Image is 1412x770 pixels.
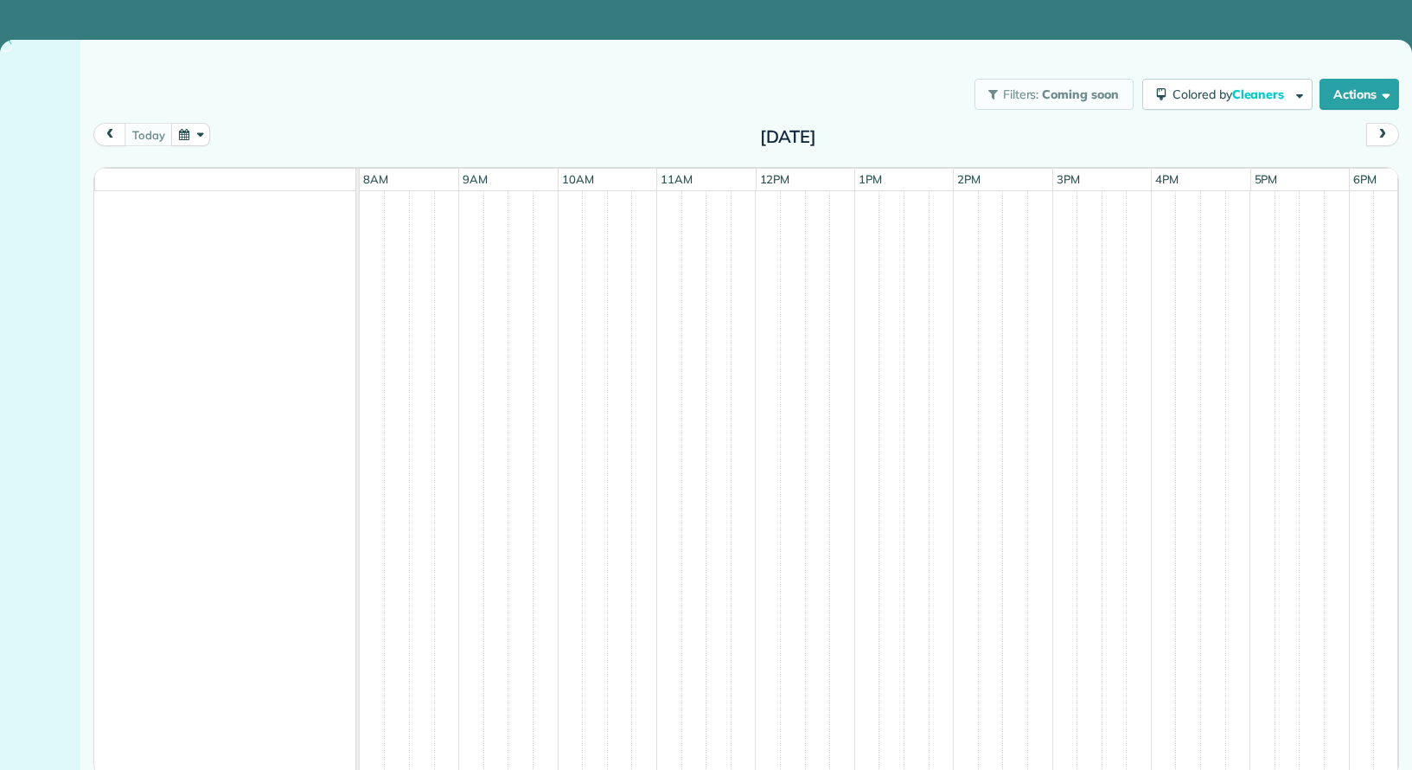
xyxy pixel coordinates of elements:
[1350,172,1380,186] span: 6pm
[459,172,491,186] span: 9am
[1366,123,1399,146] button: next
[1042,87,1120,102] span: Coming soon
[954,172,984,186] span: 2pm
[125,123,172,146] button: today
[93,123,126,146] button: prev
[657,172,696,186] span: 11am
[1232,87,1287,102] span: Cleaners
[1172,87,1290,102] span: Colored by
[855,172,885,186] span: 1pm
[559,172,597,186] span: 10am
[1152,172,1182,186] span: 4pm
[1142,79,1313,110] button: Colored byCleaners
[1251,172,1281,186] span: 5pm
[1319,79,1399,110] button: Actions
[360,172,392,186] span: 8am
[680,127,896,146] h2: [DATE]
[1053,172,1083,186] span: 3pm
[757,172,794,186] span: 12pm
[1003,87,1039,102] span: Filters:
